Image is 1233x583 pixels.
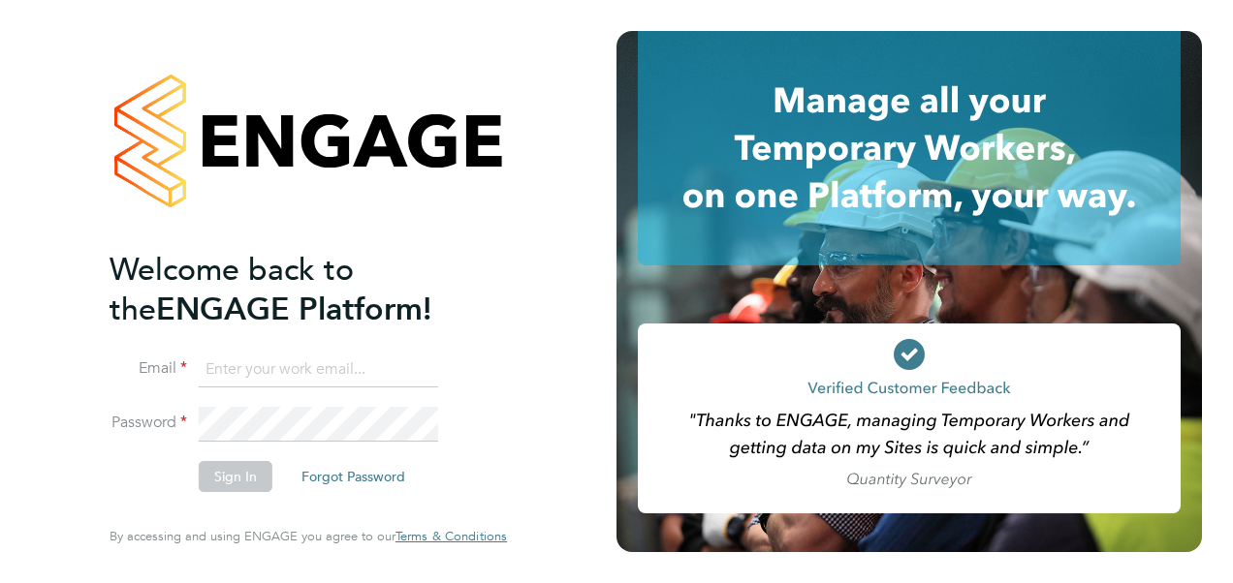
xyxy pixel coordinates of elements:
[110,358,187,379] label: Email
[199,461,272,492] button: Sign In
[110,528,507,544] span: By accessing and using ENGAGE you agree to our
[286,461,421,492] button: Forgot Password
[110,251,354,328] span: Welcome back to the
[110,413,187,433] label: Password
[110,250,488,329] h2: ENGAGE Platform!
[199,353,438,387] input: Enter your work email...
[395,529,507,544] a: Terms & Conditions
[395,528,507,544] span: Terms & Conditions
